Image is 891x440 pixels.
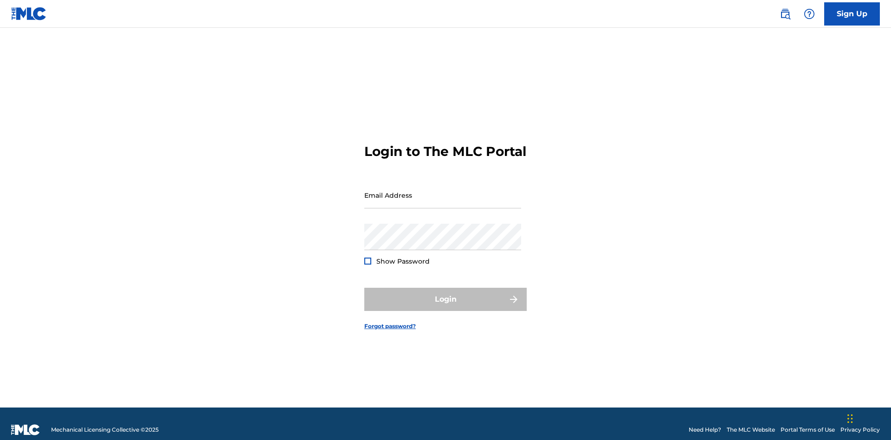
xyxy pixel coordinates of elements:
[727,426,775,434] a: The MLC Website
[845,395,891,440] iframe: Chat Widget
[376,257,430,265] span: Show Password
[804,8,815,19] img: help
[824,2,880,26] a: Sign Up
[364,322,416,330] a: Forgot password?
[11,424,40,435] img: logo
[776,5,794,23] a: Public Search
[11,7,47,20] img: MLC Logo
[847,405,853,433] div: Drag
[51,426,159,434] span: Mechanical Licensing Collective © 2025
[800,5,819,23] div: Help
[780,8,791,19] img: search
[364,143,526,160] h3: Login to The MLC Portal
[781,426,835,434] a: Portal Terms of Use
[840,426,880,434] a: Privacy Policy
[689,426,721,434] a: Need Help?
